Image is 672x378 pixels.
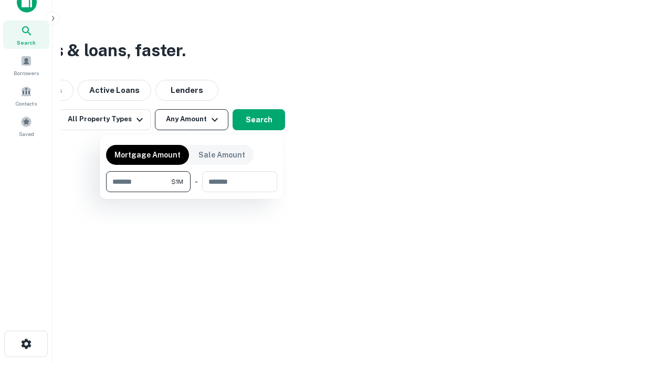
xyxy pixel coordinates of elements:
[195,171,198,192] div: -
[114,149,181,161] p: Mortgage Amount
[198,149,245,161] p: Sale Amount
[171,177,183,186] span: $1M
[619,294,672,344] iframe: Chat Widget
